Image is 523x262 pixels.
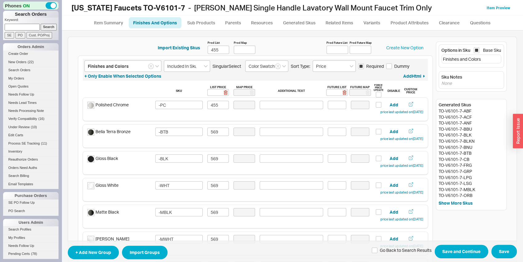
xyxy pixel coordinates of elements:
[90,17,128,28] a: Item Summary
[359,17,385,28] a: Variants
[3,43,59,51] div: Orders Admin
[278,89,305,92] h6: Additional Text
[188,3,191,12] span: -
[278,17,320,28] a: Generated Skus
[380,248,432,254] span: Go Back to Search Results
[41,141,47,145] span: ( 11 )
[313,60,356,72] input: Select sort type
[87,209,119,215] div: Matte Black
[439,200,473,206] button: Show More Skus
[386,45,424,51] a: Create New Option
[439,138,504,144] div: TO-V6101-7-BLKN
[349,85,371,88] div: Future Map
[3,156,59,163] a: Reauthorize Orders
[183,17,219,28] a: Sub Products
[390,155,398,162] button: Add
[439,132,504,138] div: TO-V6101-7-BLK
[439,114,504,120] div: TO-V6101-7-ACF
[3,59,59,65] a: New Orders(22)
[442,248,480,256] span: Save and Continue
[380,217,423,222] div: price last updated on [DATE]
[87,236,129,242] div: [PERSON_NAME]
[404,88,417,94] h6: Custom Price
[207,154,229,163] input: 0
[387,89,400,92] h6: Disable
[88,102,94,108] img: polished-chrome_yfkxwj.jpg
[208,40,229,46] span: Prod List
[441,80,501,86] div: None
[358,63,364,69] input: Required
[234,46,255,54] input: Prod Map
[221,17,245,28] a: Parents
[350,65,353,68] svg: open menu
[386,17,433,28] a: Product Attributes
[491,245,517,259] button: Save
[380,190,423,195] div: price last updated on [DATE]
[158,45,200,51] button: Import Existing Skus
[434,17,464,28] a: Clearance
[233,85,255,88] div: Map Price
[390,209,398,215] button: Add
[8,117,37,121] span: Verify Compatibility
[8,252,30,256] span: Pending Certs
[326,85,348,88] div: Future List
[88,129,94,135] img: bella-terra-bronze_w00cbh.jpg
[207,181,229,190] input: 0
[5,18,59,24] p: Keyword:
[15,32,25,39] input: PO
[465,17,495,28] a: Questions
[390,236,398,242] button: Add
[245,60,288,72] input: Dropdown
[155,65,159,68] svg: open menu
[350,40,371,46] span: Prod Future Map
[68,246,119,259] button: + Add New Group
[204,65,208,68] svg: open menu
[3,91,59,98] a: Needs Follow Up
[3,11,59,18] h1: Search Orders
[380,110,423,114] div: price last updated on [DATE]
[88,236,94,243] img: Matte-White_vzvmpi.jpg
[326,46,348,54] input: Prod Future List
[441,47,470,53] div: Options in Sku
[374,84,383,91] div: Force Price Update
[3,226,59,233] a: Search Profiles
[439,150,504,156] div: TO-V6101-7-BTB
[439,144,504,150] div: TO-V6101-7-BNU
[3,235,59,241] a: My Profiles
[3,2,59,10] div: Phones
[87,102,129,108] div: Polished Chrome
[380,137,423,141] div: price last updated on [DATE]
[5,32,14,39] input: SE
[326,40,348,46] span: Prod Future List
[3,173,59,179] a: Search Billing
[390,129,398,135] button: Add
[439,120,504,126] div: TO-V6101-7-ANF
[207,85,229,88] div: List Price
[8,60,26,64] span: New Orders
[321,17,358,28] a: Related Items
[26,32,52,39] input: Cust. PO/Proj
[390,182,398,188] button: Add
[88,156,94,162] img: black_rvqant.jpg
[474,47,479,53] input: Base Sku
[122,246,168,259] button: Import Groups
[439,102,504,108] div: Generated Skus
[3,132,59,138] a: Edit Carts
[439,108,504,114] div: TO-V6101-7-ABF
[84,60,161,72] input: Select a Group
[439,162,504,168] div: TO-V6101-7-FRG
[207,208,229,216] input: 0
[487,6,510,10] a: Item Preview
[443,56,481,62] div: Finishes and Colors
[39,117,45,121] span: ( 16 )
[3,165,59,171] a: Orders Need Auths
[435,245,488,259] button: Save and Continue
[291,63,310,69] span: Sort Type:
[394,63,409,69] span: Dummy
[3,243,59,249] a: Needs Follow Up
[8,125,30,129] span: Under Review
[3,51,59,57] a: Create Order
[8,92,34,96] span: Needs Follow Up
[350,46,371,54] input: Prod Future Map
[3,116,59,122] a: Verify Compatibility(16)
